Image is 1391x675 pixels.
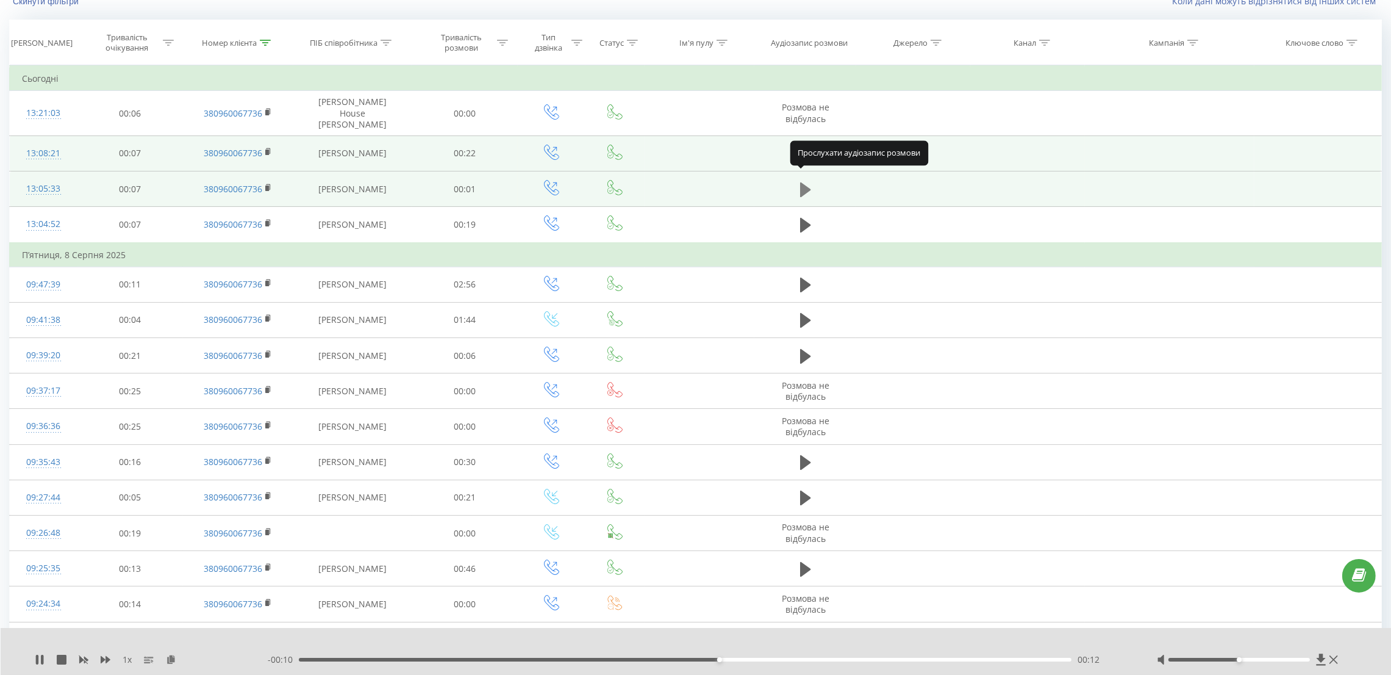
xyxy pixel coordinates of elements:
[204,278,262,290] a: 380960067736
[22,177,65,201] div: 13:05:33
[412,444,518,480] td: 00:30
[599,38,624,48] div: Статус
[202,38,257,48] div: Номер клієнта
[22,486,65,510] div: 09:27:44
[412,587,518,622] td: 00:00
[412,267,518,302] td: 02:56
[204,314,262,325] a: 380960067736
[123,654,132,666] span: 1 x
[22,450,65,474] div: 09:35:43
[1078,654,1100,666] span: 00:12
[268,654,299,666] span: - 00:10
[77,171,184,207] td: 00:07
[77,551,184,587] td: 00:13
[717,657,722,662] div: Accessibility label
[293,409,412,444] td: [PERSON_NAME]
[77,207,184,243] td: 00:07
[204,183,262,195] a: 380960067736
[293,267,412,302] td: [PERSON_NAME]
[77,135,184,171] td: 00:07
[77,91,184,136] td: 00:06
[412,374,518,409] td: 00:00
[204,350,262,361] a: 380960067736
[790,141,929,165] div: Прослухати аудіозапис розмови
[293,302,412,337] td: [PERSON_NAME]
[679,38,713,48] div: Ім'я пулу
[1237,657,1242,662] div: Accessibility label
[412,516,518,551] td: 00:00
[429,32,494,53] div: Тривалість розмови
[204,456,262,467] a: 380960067736
[412,171,518,207] td: 00:01
[204,107,262,119] a: 380960067736
[11,38,73,48] div: [PERSON_NAME]
[204,527,262,539] a: 380960067736
[204,563,262,574] a: 380960067736
[310,38,377,48] div: ПІБ співробітника
[293,338,412,374] td: [PERSON_NAME]
[77,587,184,622] td: 00:14
[204,491,262,503] a: 380960067736
[22,344,65,367] div: 09:39:20
[412,551,518,587] td: 00:46
[771,38,848,48] div: Аудіозапис розмови
[782,380,829,402] span: Розмова не відбулась
[77,338,184,374] td: 00:21
[22,521,65,545] div: 09:26:48
[77,516,184,551] td: 00:19
[22,101,65,125] div: 13:21:03
[529,32,568,53] div: Тип дзвінка
[782,101,829,124] span: Розмова не відбулась
[293,551,412,587] td: [PERSON_NAME]
[22,414,65,438] div: 09:36:36
[10,67,1382,91] td: Сьогодні
[1286,38,1343,48] div: Ключове слово
[293,207,412,243] td: [PERSON_NAME]
[782,415,829,438] span: Розмова не відбулась
[204,421,262,432] a: 380960067736
[22,273,65,297] div: 09:47:39
[22,212,65,236] div: 13:04:52
[204,598,262,610] a: 380960067736
[77,374,184,409] td: 00:25
[77,302,184,337] td: 00:04
[412,302,518,337] td: 01:44
[412,480,518,515] td: 00:21
[293,480,412,515] td: [PERSON_NAME]
[10,243,1382,267] td: П’ятниця, 8 Серпня 2025
[1014,38,1036,48] div: Канал
[412,207,518,243] td: 00:19
[412,338,518,374] td: 00:06
[77,409,184,444] td: 00:25
[22,379,65,403] div: 09:37:17
[95,32,160,53] div: Тривалість очікування
[412,622,518,657] td: 00:03
[782,521,829,544] span: Розмова не відбулась
[293,171,412,207] td: [PERSON_NAME]
[293,91,412,136] td: [PERSON_NAME] House [PERSON_NAME]
[22,557,65,580] div: 09:25:35
[293,444,412,480] td: [PERSON_NAME]
[204,147,262,159] a: 380960067736
[412,135,518,171] td: 00:22
[412,91,518,136] td: 00:00
[782,593,829,615] span: Розмова не відбулась
[1149,38,1184,48] div: Кампанія
[22,142,65,165] div: 13:08:21
[204,218,262,230] a: 380960067736
[77,267,184,302] td: 00:11
[893,38,928,48] div: Джерело
[77,480,184,515] td: 00:05
[293,622,412,657] td: [PERSON_NAME]
[22,308,65,332] div: 09:41:38
[77,622,184,657] td: 00:13
[204,385,262,397] a: 380960067736
[22,592,65,616] div: 09:24:34
[412,409,518,444] td: 00:00
[293,587,412,622] td: [PERSON_NAME]
[77,444,184,480] td: 00:16
[293,374,412,409] td: [PERSON_NAME]
[293,135,412,171] td: [PERSON_NAME]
